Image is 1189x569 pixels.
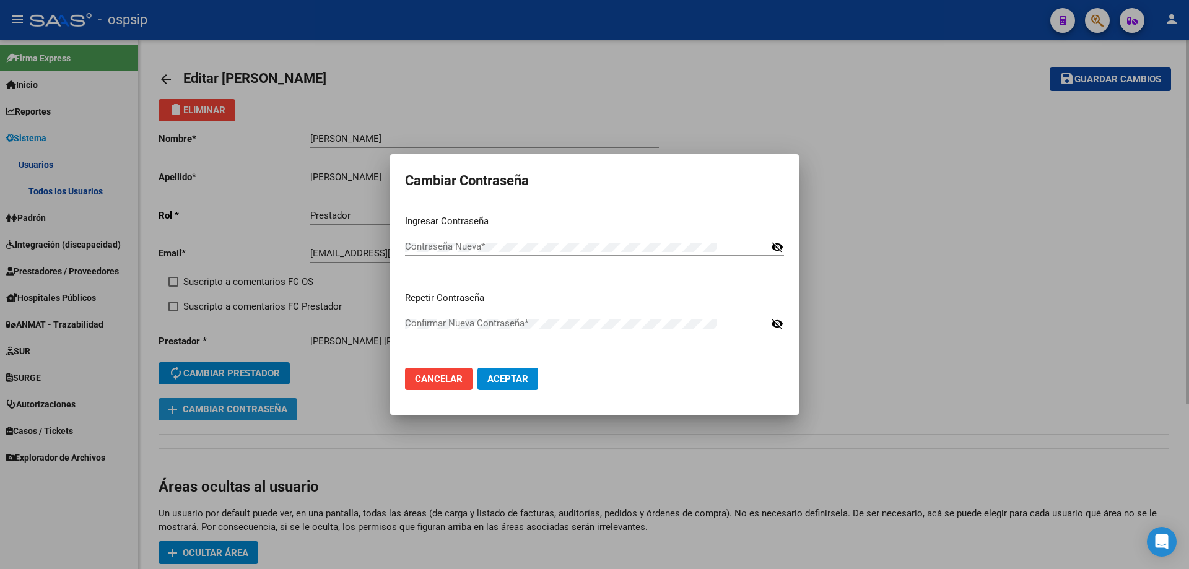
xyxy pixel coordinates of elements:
p: Repetir Contraseña [405,291,784,305]
p: Ingresar Contraseña [405,214,784,228]
span: Aceptar [487,373,528,384]
button: Aceptar [477,368,538,390]
mat-icon: visibility_off [771,316,783,331]
h2: Cambiar Contraseña [405,169,784,193]
div: Open Intercom Messenger [1147,527,1177,557]
span: Cancelar [415,373,463,384]
mat-icon: visibility_off [771,240,783,254]
button: Cancelar [405,368,473,390]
